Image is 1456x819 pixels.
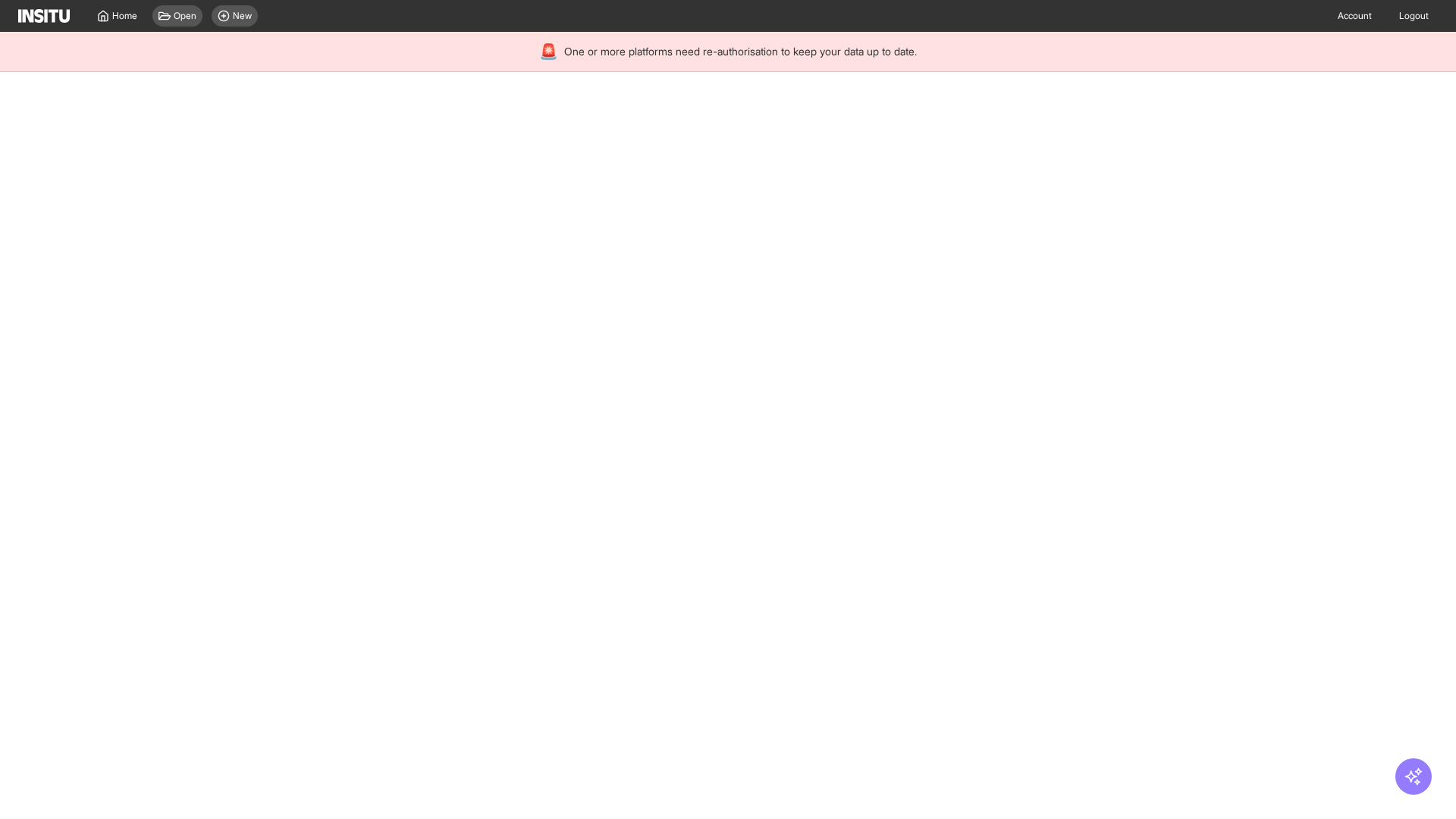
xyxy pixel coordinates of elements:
[564,44,917,59] span: One or more platforms need re-authorisation to keep your data up to date.
[174,10,196,22] span: Open
[18,9,70,23] img: Logo
[112,10,137,22] span: Home
[539,41,558,62] div: 🚨
[233,10,252,22] span: New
